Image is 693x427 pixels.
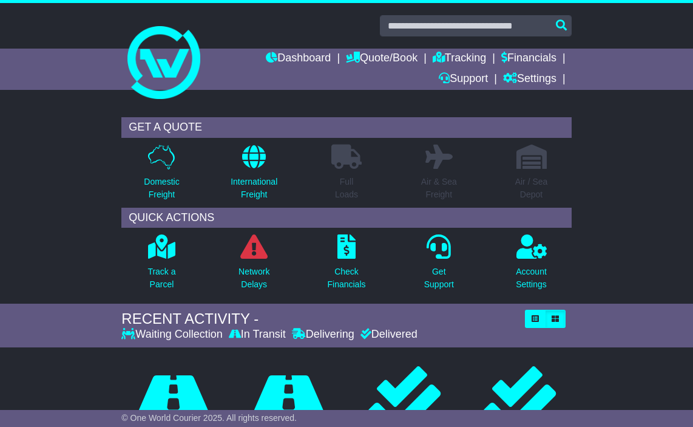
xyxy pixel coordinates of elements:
[266,49,331,69] a: Dashboard
[289,328,357,341] div: Delivering
[147,234,176,298] a: Track aParcel
[147,265,175,291] p: Track a Parcel
[516,265,547,291] p: Account Settings
[143,144,180,208] a: DomesticFreight
[121,208,571,228] div: QUICK ACTIONS
[501,49,556,69] a: Financials
[439,69,488,90] a: Support
[326,234,366,298] a: CheckFinancials
[424,265,454,291] p: Get Support
[424,234,455,298] a: GetSupport
[331,176,362,201] p: Full Loads
[421,176,457,201] p: Air & Sea Freight
[238,265,269,291] p: Network Delays
[346,49,417,69] a: Quote/Book
[238,234,270,298] a: NetworkDelays
[144,176,179,201] p: Domestic Freight
[121,117,571,138] div: GET A QUOTE
[433,49,486,69] a: Tracking
[327,265,365,291] p: Check Financials
[121,413,297,423] span: © One World Courier 2025. All rights reserved.
[503,69,556,90] a: Settings
[231,176,277,201] p: International Freight
[121,328,225,341] div: Waiting Collection
[515,234,547,298] a: AccountSettings
[226,328,289,341] div: In Transit
[121,310,518,328] div: RECENT ACTIVITY -
[357,328,417,341] div: Delivered
[515,176,548,201] p: Air / Sea Depot
[230,144,278,208] a: InternationalFreight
